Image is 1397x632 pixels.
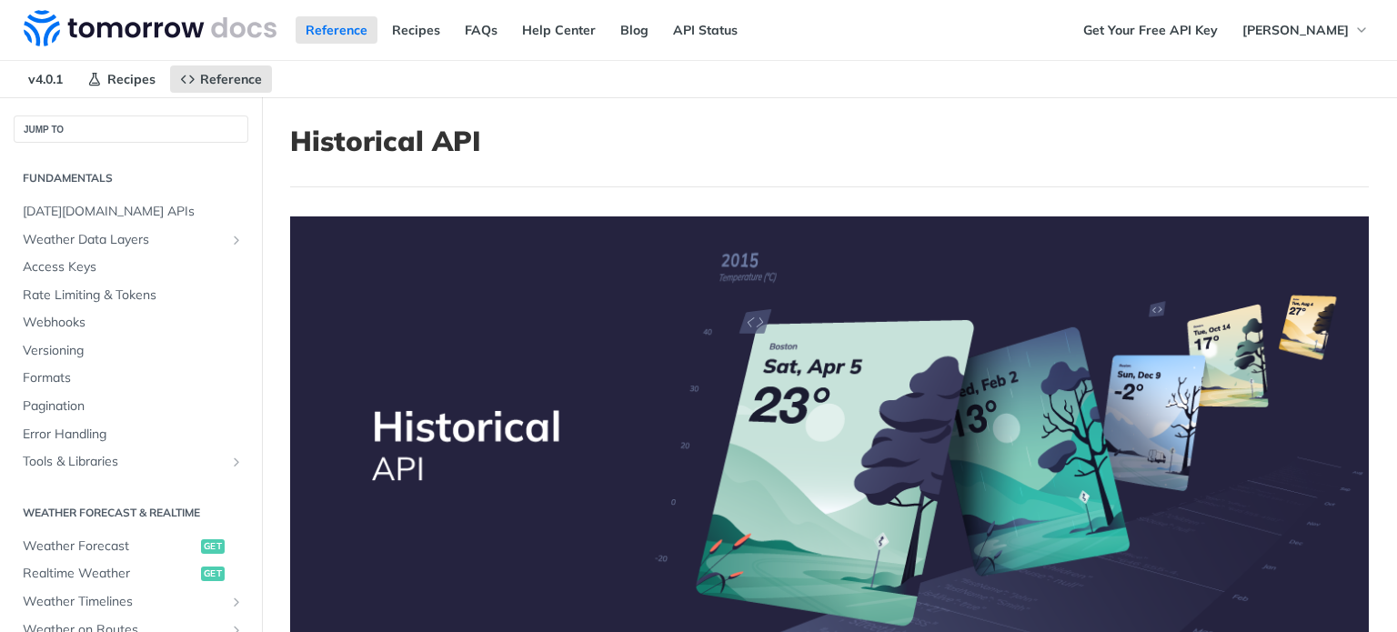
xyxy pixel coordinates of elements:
img: Tomorrow.io Weather API Docs [24,10,276,46]
a: Realtime Weatherget [14,560,248,587]
span: Rate Limiting & Tokens [23,286,244,305]
a: Reference [170,65,272,93]
button: Show subpages for Weather Data Layers [229,233,244,247]
h2: Weather Forecast & realtime [14,505,248,521]
span: get [201,567,225,581]
a: Pagination [14,393,248,420]
a: FAQs [455,16,508,44]
span: get [201,539,225,554]
span: Recipes [107,71,156,87]
span: Pagination [23,397,244,416]
a: Versioning [14,337,248,365]
button: [PERSON_NAME] [1232,16,1379,44]
a: Tools & LibrariesShow subpages for Tools & Libraries [14,448,248,476]
h1: Historical API [290,125,1369,157]
a: Weather Forecastget [14,533,248,560]
span: Weather Forecast [23,537,196,556]
a: Error Handling [14,421,248,448]
span: Reference [200,71,262,87]
span: Weather Data Layers [23,231,225,249]
span: Access Keys [23,258,244,276]
button: Show subpages for Weather Timelines [229,595,244,609]
span: Formats [23,369,244,387]
a: API Status [663,16,748,44]
a: Weather Data LayersShow subpages for Weather Data Layers [14,226,248,254]
a: Rate Limiting & Tokens [14,282,248,309]
h2: Fundamentals [14,170,248,186]
button: Show subpages for Tools & Libraries [229,455,244,469]
span: Webhooks [23,314,244,332]
span: Tools & Libraries [23,453,225,471]
a: Weather TimelinesShow subpages for Weather Timelines [14,588,248,616]
a: Reference [296,16,377,44]
span: Realtime Weather [23,565,196,583]
a: Recipes [77,65,166,93]
a: Get Your Free API Key [1073,16,1228,44]
button: JUMP TO [14,115,248,143]
span: v4.0.1 [18,65,73,93]
span: Error Handling [23,426,244,444]
a: Help Center [512,16,606,44]
a: Blog [610,16,658,44]
span: [PERSON_NAME] [1242,22,1349,38]
span: [DATE][DOMAIN_NAME] APIs [23,203,244,221]
span: Versioning [23,342,244,360]
a: Recipes [382,16,450,44]
a: Formats [14,365,248,392]
a: Access Keys [14,254,248,281]
a: Webhooks [14,309,248,336]
span: Weather Timelines [23,593,225,611]
a: [DATE][DOMAIN_NAME] APIs [14,198,248,226]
